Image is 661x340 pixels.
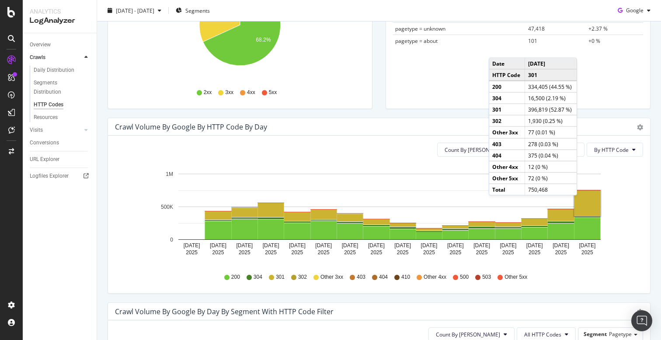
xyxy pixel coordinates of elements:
[34,100,90,109] a: HTTP Codes
[318,249,330,256] text: 2025
[115,164,643,265] svg: A chart.
[401,273,410,281] span: 410
[379,273,388,281] span: 404
[525,138,577,150] td: 278 (0.03 %)
[473,242,490,249] text: [DATE]
[161,204,173,210] text: 500K
[166,171,173,177] text: 1M
[489,184,525,195] td: Total
[315,242,332,249] text: [DATE]
[584,330,607,338] span: Segment
[528,37,537,45] span: 101
[357,273,365,281] span: 403
[587,143,643,157] button: By HTTP Code
[525,69,577,81] td: 301
[225,89,233,96] span: 3xx
[637,309,643,315] div: gear
[482,273,491,281] span: 503
[185,7,210,14] span: Segments
[34,113,90,122] a: Resources
[30,126,82,135] a: Visits
[489,161,525,172] td: Other 4xx
[320,273,343,281] span: Other 3xx
[342,242,358,249] text: [DATE]
[631,310,652,331] div: Open Intercom Messenger
[247,89,255,96] span: 4xx
[34,78,82,97] div: Segments Distribution
[525,81,577,92] td: 334,405 (44.55 %)
[292,249,303,256] text: 2025
[30,172,69,181] div: Logfiles Explorer
[489,150,525,161] td: 404
[528,25,545,32] span: 47,418
[204,89,212,96] span: 2xx
[588,37,600,45] span: +0 %
[395,37,438,45] span: pagetype = about
[525,172,577,184] td: 72 (0 %)
[30,138,90,147] a: Conversions
[395,25,445,32] span: pagetype = unknown
[529,249,540,256] text: 2025
[525,58,577,69] td: [DATE]
[553,242,569,249] text: [DATE]
[30,126,43,135] div: Visits
[614,4,654,18] button: Google
[489,92,525,104] td: 304
[489,81,525,92] td: 200
[502,249,514,256] text: 2025
[115,307,334,316] div: Crawl Volume by google by Day by Segment with HTTP Code Filter
[289,242,306,249] text: [DATE]
[30,53,45,62] div: Crawls
[34,66,90,75] a: Daily Distribution
[30,53,82,62] a: Crawls
[525,161,577,172] td: 12 (0 %)
[524,331,561,338] span: All HTTP Codes
[30,40,51,49] div: Overview
[423,249,435,256] text: 2025
[449,249,461,256] text: 2025
[115,123,267,131] div: Crawl Volume by google by HTTP Code by Day
[460,273,469,281] span: 500
[489,58,525,69] td: Date
[269,89,277,96] span: 5xx
[581,249,593,256] text: 2025
[236,242,253,249] text: [DATE]
[421,242,438,249] text: [DATE]
[489,104,525,115] td: 301
[184,242,200,249] text: [DATE]
[256,37,271,43] text: 68.2%
[239,249,250,256] text: 2025
[186,249,198,256] text: 2025
[525,150,577,161] td: 375 (0.04 %)
[254,273,262,281] span: 304
[170,237,173,243] text: 0
[637,124,643,130] div: gear
[397,249,409,256] text: 2025
[263,242,279,249] text: [DATE]
[34,78,90,97] a: Segments Distribution
[30,138,59,147] div: Conversions
[394,242,411,249] text: [DATE]
[447,242,464,249] text: [DATE]
[525,104,577,115] td: 396,819 (52.87 %)
[30,155,59,164] div: URL Explorer
[579,242,595,249] text: [DATE]
[212,249,224,256] text: 2025
[34,66,74,75] div: Daily Distribution
[30,172,90,181] a: Logfiles Explorer
[368,242,385,249] text: [DATE]
[30,7,90,16] div: Analytics
[489,69,525,81] td: HTTP Code
[476,249,488,256] text: 2025
[588,25,608,32] span: +2.37 %
[30,16,90,26] div: LogAnalyzer
[609,330,632,338] span: Pagetype
[525,126,577,138] td: 77 (0.01 %)
[489,126,525,138] td: Other 3xx
[344,249,356,256] text: 2025
[489,172,525,184] td: Other 5xx
[231,273,240,281] span: 200
[526,242,543,249] text: [DATE]
[525,184,577,195] td: 750,468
